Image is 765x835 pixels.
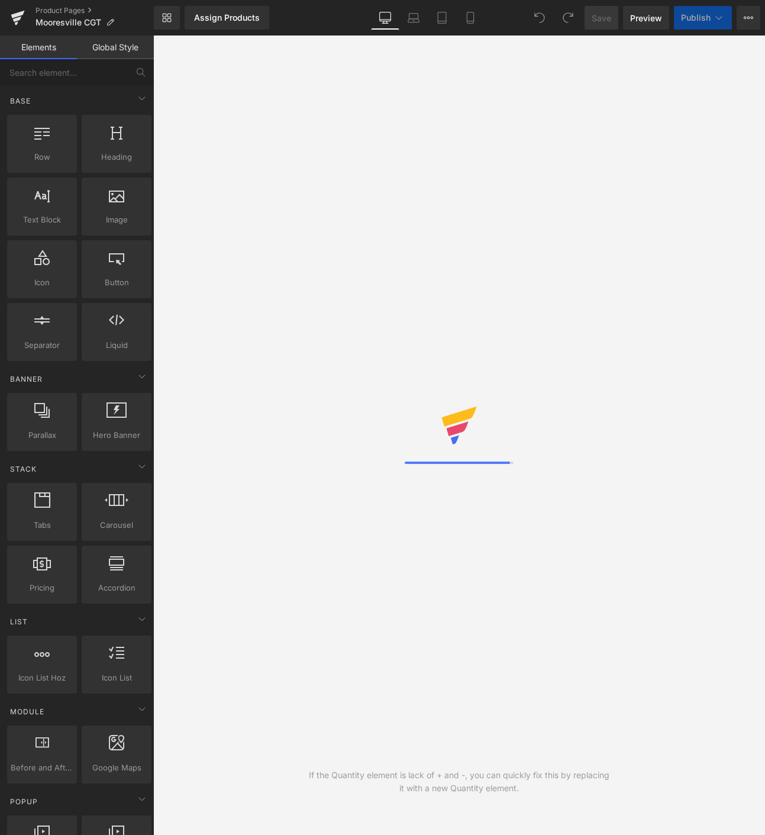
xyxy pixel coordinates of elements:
[371,6,399,30] a: Desktop
[11,151,73,163] span: Row
[306,769,612,795] div: If the Quantity element is lack of + and -, you can quickly fix this by replacing it with a new Q...
[11,339,73,352] span: Separator
[556,6,580,30] button: Redo
[737,6,760,30] button: More
[9,796,39,807] span: Popup
[11,672,73,684] span: Icon List Hoz
[35,6,154,15] a: Product Pages
[85,214,148,226] span: Image
[623,6,669,30] a: Preview
[9,95,32,107] span: Base
[674,6,732,30] button: Publish
[11,276,73,289] span: Icon
[154,6,180,30] a: New Library
[9,463,38,475] span: Stack
[9,706,46,717] span: Module
[11,762,73,774] span: Before and After Images
[592,12,611,24] span: Save
[85,519,148,531] span: Carousel
[9,373,44,385] span: Banner
[456,6,485,30] a: Mobile
[681,13,711,22] span: Publish
[85,672,148,684] span: Icon List
[85,429,148,441] span: Hero Banner
[35,18,101,27] span: Mooresville CGT
[85,276,148,289] span: Button
[85,339,148,352] span: Liquid
[77,36,154,59] a: Global Style
[194,13,260,22] div: Assign Products
[85,151,148,163] span: Heading
[11,214,73,226] span: Text Block
[9,616,29,627] span: List
[85,582,148,594] span: Accordion
[528,6,551,30] button: Undo
[630,12,662,24] span: Preview
[11,519,73,531] span: Tabs
[85,762,148,774] span: Google Maps
[11,582,73,594] span: Pricing
[428,6,456,30] a: Tablet
[11,429,73,441] span: Parallax
[399,6,428,30] a: Laptop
